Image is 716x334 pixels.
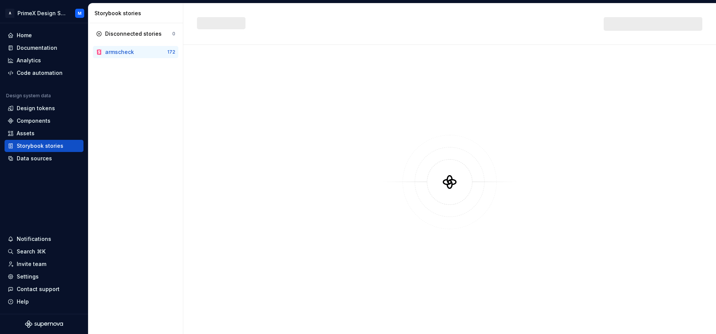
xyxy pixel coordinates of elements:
[5,245,83,258] button: Search ⌘K
[167,49,175,55] div: 172
[5,296,83,308] button: Help
[17,57,41,64] div: Analytics
[93,46,178,58] a: armscheck172
[78,10,82,16] div: M
[172,31,175,37] div: 0
[17,69,63,77] div: Code automation
[5,258,83,270] a: Invite team
[17,298,29,306] div: Help
[25,320,63,328] svg: Supernova Logo
[5,283,83,295] button: Contact support
[17,235,51,243] div: Notifications
[6,93,51,99] div: Design system data
[5,233,83,245] button: Notifications
[5,54,83,66] a: Analytics
[17,117,50,125] div: Components
[94,9,180,17] div: Storybook stories
[5,102,83,114] a: Design tokens
[5,271,83,283] a: Settings
[5,67,83,79] a: Code automation
[2,5,87,21] button: APrimeX Design SystemM
[17,32,32,39] div: Home
[17,9,66,17] div: PrimeX Design System
[17,130,35,137] div: Assets
[105,30,162,38] div: Disconnected stories
[5,140,83,152] a: Storybook stories
[5,152,83,165] a: Data sources
[105,48,134,56] div: armscheck
[5,29,83,41] a: Home
[5,115,83,127] a: Components
[5,9,14,18] div: A
[17,44,57,52] div: Documentation
[5,42,83,54] a: Documentation
[93,28,178,40] a: Disconnected stories0
[17,155,52,162] div: Data sources
[17,104,55,112] div: Design tokens
[17,285,60,293] div: Contact support
[17,142,63,150] div: Storybook stories
[17,260,46,268] div: Invite team
[5,127,83,139] a: Assets
[17,248,46,255] div: Search ⌘K
[17,273,39,280] div: Settings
